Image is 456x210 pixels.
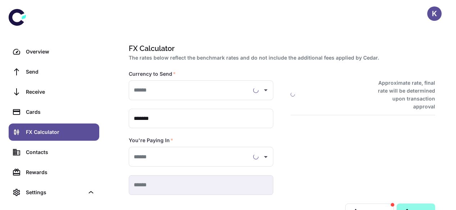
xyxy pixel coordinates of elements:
[26,108,95,116] div: Cards
[9,43,99,60] a: Overview
[370,79,435,111] h6: Approximate rate, final rate will be determined upon transaction approval
[129,43,432,54] h1: FX Calculator
[9,184,99,201] div: Settings
[9,83,99,101] a: Receive
[129,70,176,78] label: Currency to Send
[26,88,95,96] div: Receive
[9,164,99,181] a: Rewards
[26,128,95,136] div: FX Calculator
[261,85,271,95] button: Open
[9,123,99,141] a: FX Calculator
[26,68,95,76] div: Send
[427,6,442,21] button: K
[9,144,99,161] a: Contacts
[26,148,95,156] div: Contacts
[26,48,95,56] div: Overview
[261,152,271,162] button: Open
[9,63,99,80] a: Send
[26,168,95,176] div: Rewards
[26,188,84,196] div: Settings
[9,103,99,121] a: Cards
[129,137,173,144] label: You're Paying In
